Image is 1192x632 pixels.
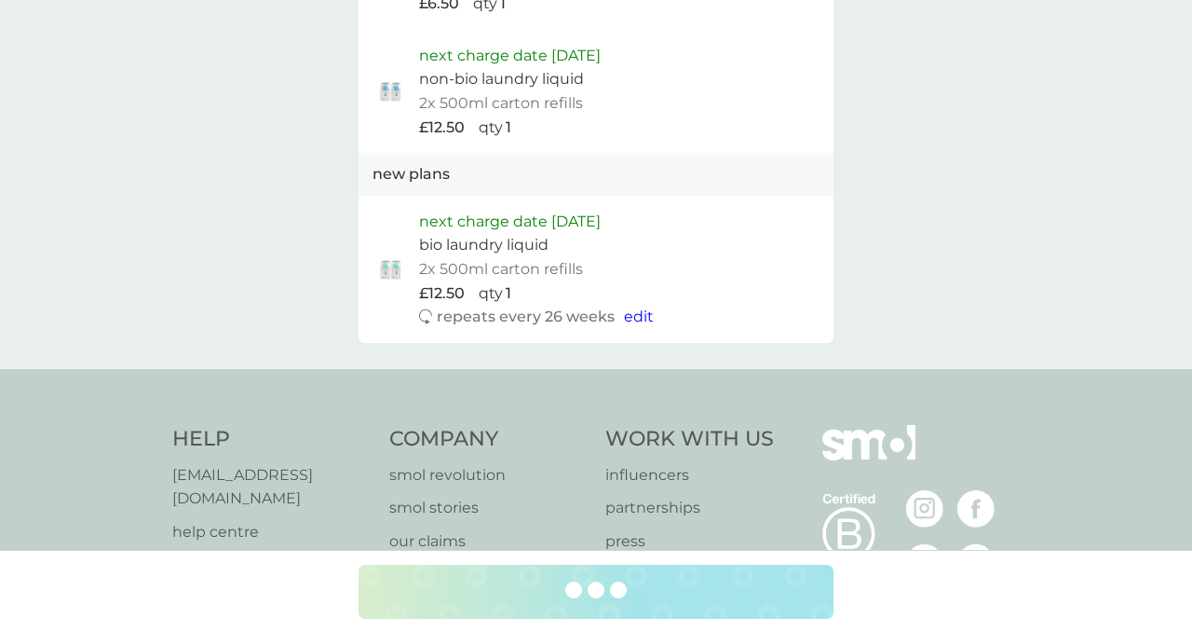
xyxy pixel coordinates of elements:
a: smol stories [389,496,588,520]
img: visit the smol Facebook page [957,490,995,528]
button: edit [624,305,654,329]
h4: Help [172,425,371,454]
a: influencers [605,463,774,488]
p: 1 [506,282,511,306]
img: visit the smol Tiktok page [957,543,995,581]
a: our claims [389,529,588,554]
a: smol revolution [389,463,588,488]
p: 2x 500ml carton refills [419,91,583,116]
p: 1 [506,116,511,140]
img: visit the smol Instagram page [906,490,943,528]
h4: Company [389,425,588,454]
p: qty [479,282,503,306]
a: help centre [172,520,371,544]
p: qty [479,116,503,140]
p: £12.50 [419,282,465,306]
p: 2x 500ml carton refills [419,257,583,282]
a: press [605,529,774,554]
img: smol [822,425,915,488]
img: visit the smol Youtube page [906,543,943,581]
p: £12.50 [419,116,465,140]
a: partnerships [605,496,774,520]
p: next charge date [DATE] [419,210,601,234]
p: new plans [372,162,450,186]
p: bio laundry liquid [419,233,549,257]
p: non-bio laundry liquid [419,67,584,91]
p: repeats every 26 weeks [437,305,615,329]
h4: Work With Us [605,425,774,454]
p: next charge date [DATE] [419,44,601,68]
a: [EMAIL_ADDRESS][DOMAIN_NAME] [172,463,371,511]
span: edit [624,308,654,325]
